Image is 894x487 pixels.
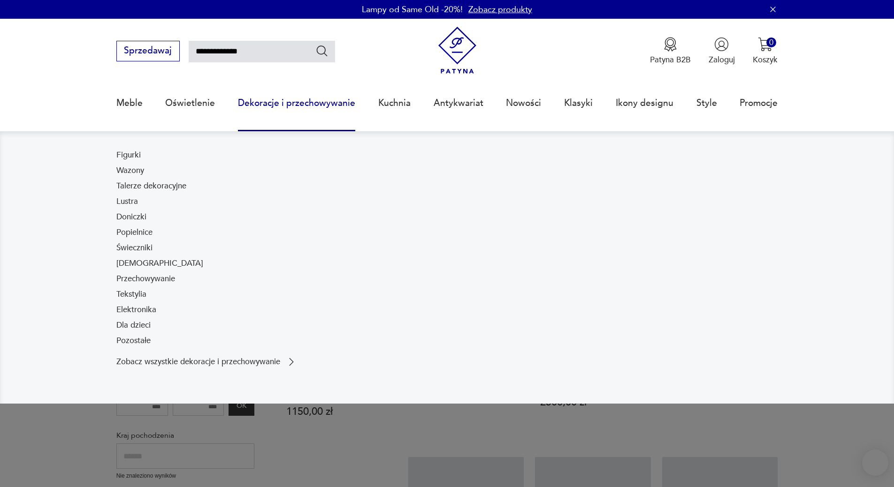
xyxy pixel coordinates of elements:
p: Koszyk [753,54,778,65]
p: Zaloguj [709,54,735,65]
img: Ikona medalu [663,37,678,52]
button: Sprzedawaj [116,41,180,61]
a: Figurki [116,150,141,161]
a: Style [696,82,717,125]
a: [DEMOGRAPHIC_DATA] [116,258,203,269]
p: Patyna B2B [650,54,691,65]
a: Promocje [740,82,778,125]
a: Doniczki [116,211,146,223]
a: Zobacz wszystkie dekoracje i przechowywanie [116,356,297,367]
a: Pozostałe [116,335,151,346]
a: Ikona medaluPatyna B2B [650,37,691,65]
a: Świeczniki [116,242,153,254]
a: Oświetlenie [165,82,215,125]
a: Zobacz produkty [468,4,532,15]
a: Dla dzieci [116,320,151,331]
a: Kuchnia [378,82,411,125]
button: 0Koszyk [753,37,778,65]
a: Antykwariat [434,82,483,125]
a: Talerze dekoracyjne [116,180,186,192]
a: Nowości [506,82,541,125]
button: Zaloguj [709,37,735,65]
img: Patyna - sklep z meblami i dekoracjami vintage [434,27,481,74]
div: 0 [766,37,776,47]
a: Klasyki [564,82,593,125]
button: Szukaj [315,44,329,58]
a: Dekoracje i przechowywanie [238,82,355,125]
a: Elektronika [116,304,156,315]
a: Sprzedawaj [116,48,180,55]
p: Lampy od Same Old -20%! [362,4,463,15]
a: Tekstylia [116,289,146,300]
a: Przechowywanie [116,273,175,285]
a: Meble [116,82,143,125]
a: Ikony designu [616,82,673,125]
img: Ikona koszyka [758,37,772,52]
iframe: Smartsupp widget button [862,450,888,476]
img: Ikonka użytkownika [714,37,729,52]
a: Lustra [116,196,138,207]
a: Popielnice [116,227,153,238]
img: cfa44e985ea346226f89ee8969f25989.jpg [453,150,778,367]
button: Patyna B2B [650,37,691,65]
a: Wazony [116,165,144,176]
p: Zobacz wszystkie dekoracje i przechowywanie [116,358,280,366]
